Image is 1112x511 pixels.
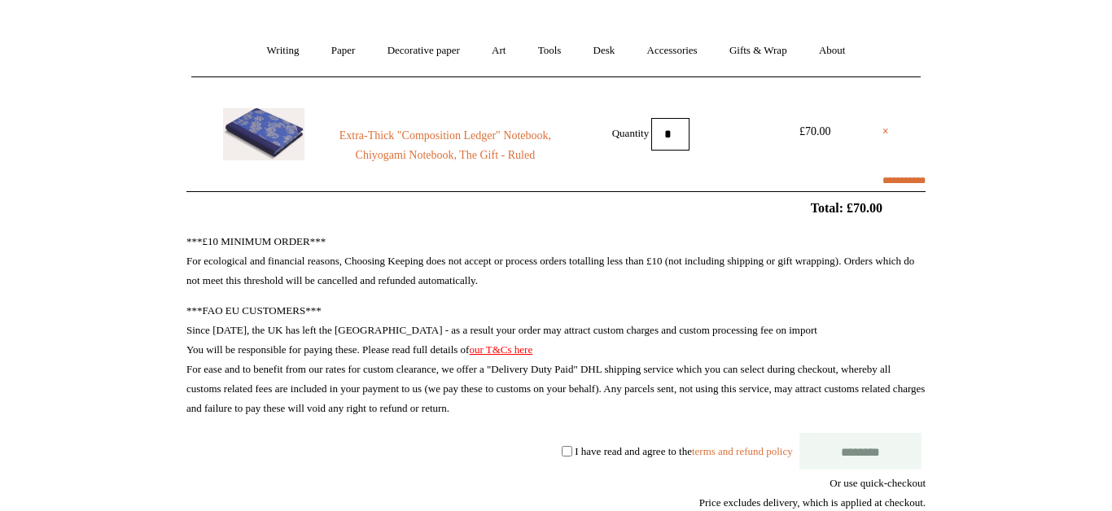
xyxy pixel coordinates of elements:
a: Tools [523,29,576,72]
a: Extra-Thick "Composition Ledger" Notebook, Chiyogami Notebook, The Gift - Ruled [335,126,556,165]
a: Gifts & Wrap [715,29,802,72]
a: Desk [579,29,630,72]
label: Quantity [612,126,650,138]
a: terms and refund policy [692,444,793,456]
a: × [882,122,889,142]
a: Art [477,29,520,72]
label: I have read and agree to the [575,444,792,456]
a: Accessories [633,29,712,72]
a: our T&Cs here [469,343,532,356]
a: Paper [317,29,370,72]
a: About [804,29,860,72]
img: Extra-Thick "Composition Ledger" Notebook, Chiyogami Notebook, The Gift - Ruled [223,108,304,160]
p: ***FAO EU CUSTOMERS*** Since [DATE], the UK has left the [GEOGRAPHIC_DATA] - as a result your ord... [186,301,926,418]
a: Decorative paper [373,29,475,72]
h2: Total: £70.00 [149,200,963,216]
div: £70.00 [778,122,852,142]
a: Writing [252,29,314,72]
p: ***£10 MINIMUM ORDER*** For ecological and financial reasons, Choosing Keeping does not accept or... [186,232,926,290]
